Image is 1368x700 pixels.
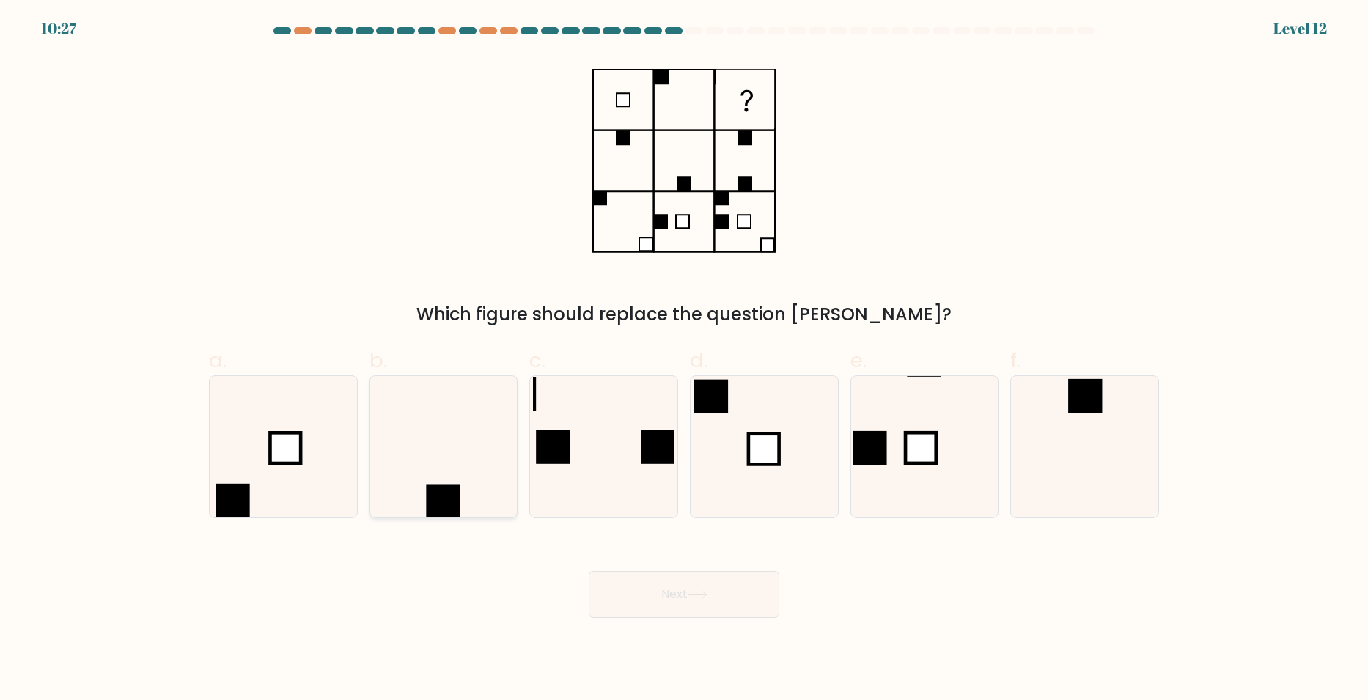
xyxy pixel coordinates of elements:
span: b. [369,346,387,375]
div: Which figure should replace the question [PERSON_NAME]? [218,301,1150,328]
span: f. [1010,346,1021,375]
span: e. [850,346,867,375]
span: d. [690,346,707,375]
span: c. [529,346,545,375]
button: Next [589,571,779,618]
span: a. [209,346,227,375]
div: Level 12 [1273,18,1327,40]
div: 10:27 [41,18,76,40]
